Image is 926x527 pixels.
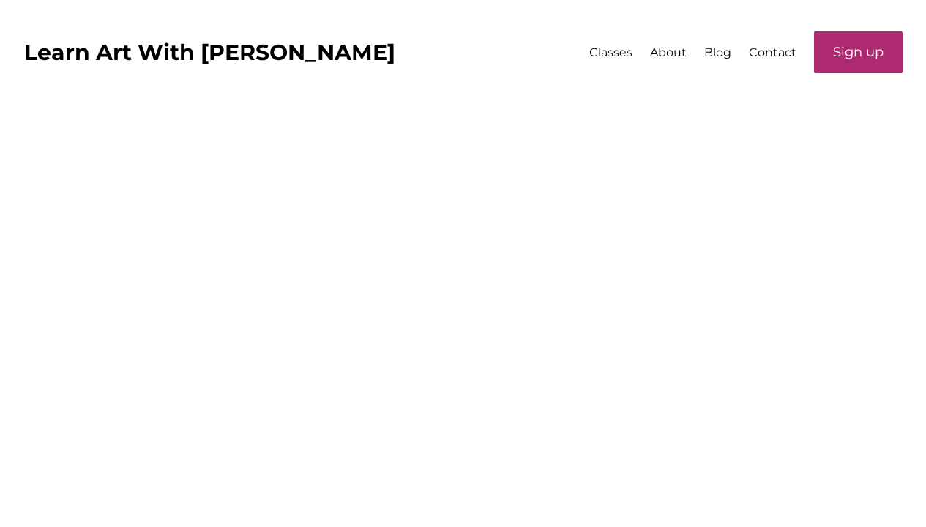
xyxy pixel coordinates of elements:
a: Contact [749,43,796,62]
span: About [650,45,687,59]
a: Learn Art With [PERSON_NAME] [24,39,395,66]
nav: Navigation [589,43,796,62]
span: Classes [589,45,632,59]
a: Sign up [814,31,903,73]
span: Blog [704,45,731,59]
a: Blog [704,43,731,62]
span: Contact [749,45,796,59]
a: Classes [589,43,632,62]
a: About [650,43,687,62]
